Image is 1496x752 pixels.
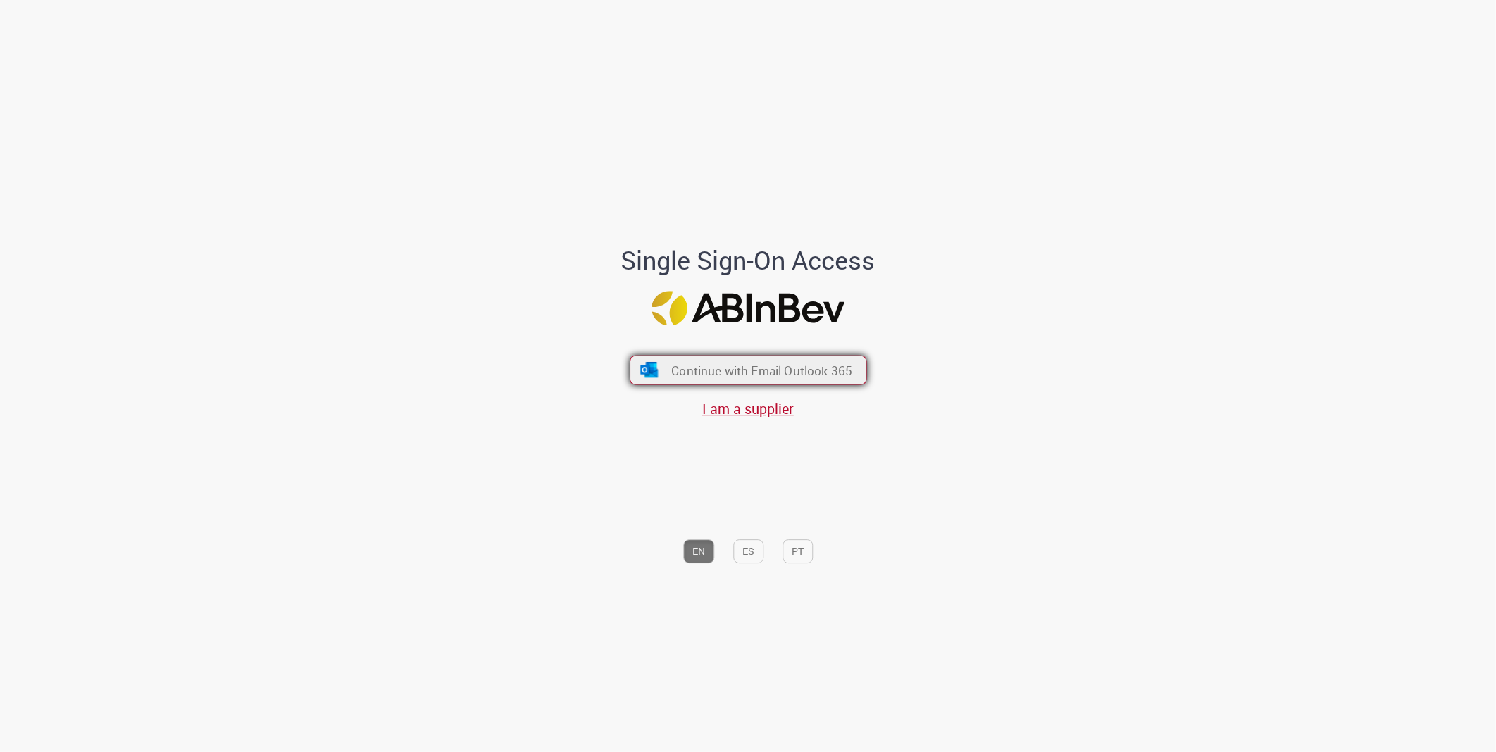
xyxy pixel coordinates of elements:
[783,539,813,563] button: PT
[733,539,763,563] button: ES
[702,399,794,418] a: I am a supplier
[671,362,852,378] span: Continue with Email Outlook 365
[553,246,944,275] h1: Single Sign-On Access
[683,539,714,563] button: EN
[630,356,867,385] button: ícone Azure/Microsoft 360 Continue with Email Outlook 365
[652,292,844,326] img: Logo ABInBev
[639,362,659,377] img: ícone Azure/Microsoft 360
